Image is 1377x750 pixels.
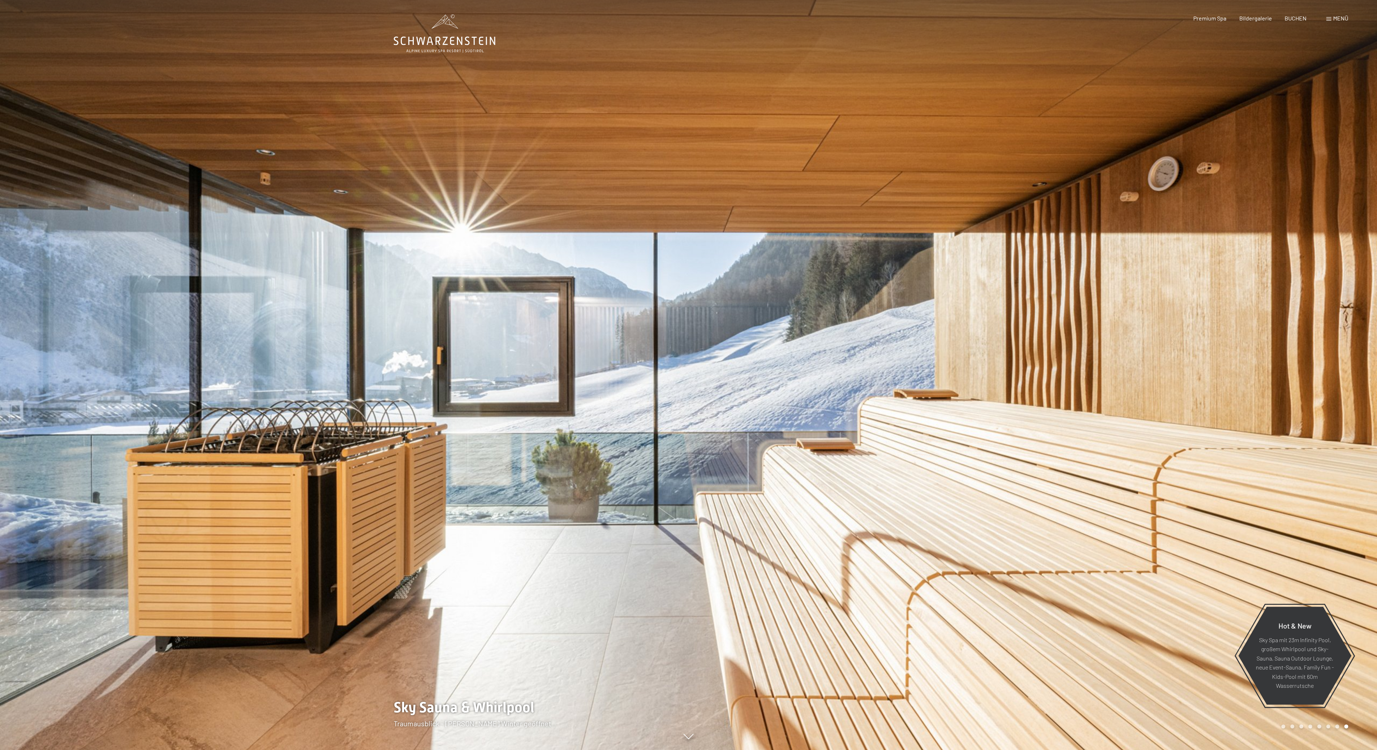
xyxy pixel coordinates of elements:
a: BUCHEN [1285,15,1307,22]
span: Menü [1333,15,1348,22]
span: Hot & New [1278,621,1312,630]
p: Sky Spa mit 23m Infinity Pool, großem Whirlpool und Sky-Sauna, Sauna Outdoor Lounge, neue Event-S... [1256,635,1334,690]
div: Carousel Page 6 [1326,724,1330,728]
a: Hot & New Sky Spa mit 23m Infinity Pool, großem Whirlpool und Sky-Sauna, Sauna Outdoor Lounge, ne... [1238,606,1352,705]
div: Carousel Page 1 [1281,724,1285,728]
a: Premium Spa [1193,15,1226,22]
div: Carousel Page 3 [1299,724,1303,728]
div: Carousel Page 4 [1308,724,1312,728]
a: Bildergalerie [1239,15,1272,22]
div: Carousel Page 8 (Current Slide) [1344,724,1348,728]
div: Carousel Pagination [1279,724,1348,728]
div: Carousel Page 7 [1335,724,1339,728]
div: Carousel Page 5 [1317,724,1321,728]
div: Carousel Page 2 [1290,724,1294,728]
